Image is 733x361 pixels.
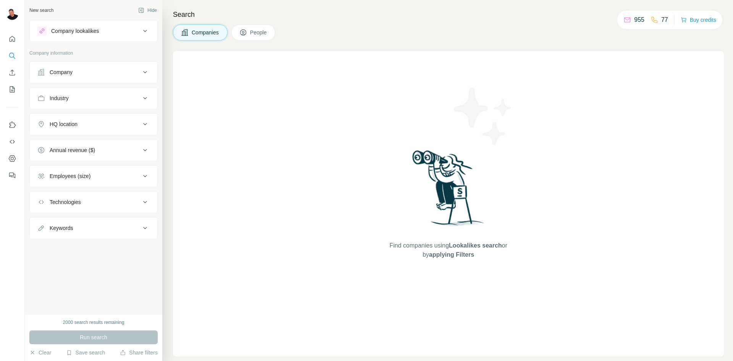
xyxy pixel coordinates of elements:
[30,167,157,185] button: Employees (size)
[173,9,724,20] h4: Search
[50,198,81,206] div: Technologies
[63,319,124,326] div: 2000 search results remaining
[50,94,69,102] div: Industry
[50,68,73,76] div: Company
[30,193,157,211] button: Technologies
[66,349,105,356] button: Save search
[250,29,268,36] span: People
[661,15,668,24] p: 77
[30,63,157,81] button: Company
[30,22,157,40] button: Company lookalikes
[50,120,77,128] div: HQ location
[449,82,517,151] img: Surfe Illustration - Stars
[681,15,716,25] button: Buy credits
[50,224,73,232] div: Keywords
[6,49,18,63] button: Search
[6,135,18,149] button: Use Surfe API
[50,172,90,180] div: Employees (size)
[50,146,95,154] div: Annual revenue ($)
[6,8,18,20] img: Avatar
[6,168,18,182] button: Feedback
[133,5,162,16] button: Hide
[449,242,502,249] span: Lookalikes search
[29,7,53,14] div: New search
[6,152,18,165] button: Dashboard
[30,219,157,237] button: Keywords
[6,83,18,96] button: My lists
[29,50,158,57] p: Company information
[6,66,18,79] button: Enrich CSV
[429,251,474,258] span: applying Filters
[387,241,509,259] span: Find companies using or by
[30,141,157,159] button: Annual revenue ($)
[6,118,18,132] button: Use Surfe on LinkedIn
[29,349,51,356] button: Clear
[6,32,18,46] button: Quick start
[192,29,220,36] span: Companies
[634,15,644,24] p: 955
[30,115,157,133] button: HQ location
[120,349,158,356] button: Share filters
[51,27,99,35] div: Company lookalikes
[409,148,488,233] img: Surfe Illustration - Woman searching with binoculars
[30,89,157,107] button: Industry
